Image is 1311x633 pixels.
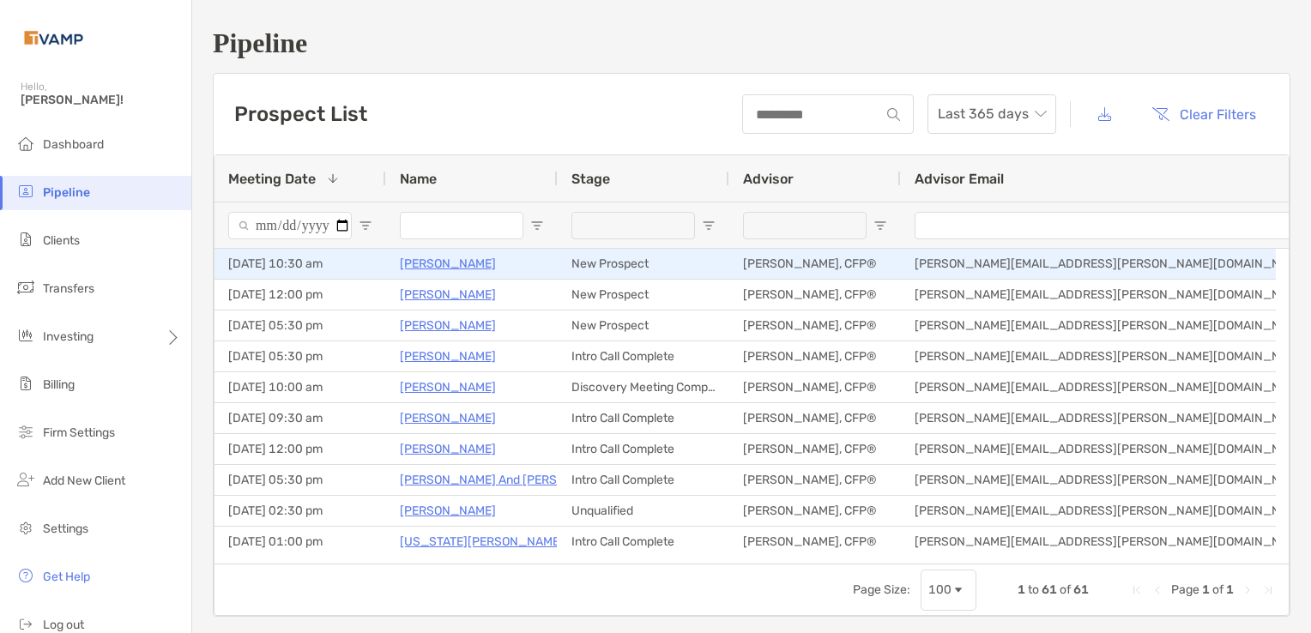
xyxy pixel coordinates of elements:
span: Transfers [43,281,94,296]
span: Pipeline [43,185,90,200]
span: Page [1171,582,1199,597]
span: Billing [43,377,75,392]
input: Meeting Date Filter Input [228,212,352,239]
div: Intro Call Complete [558,341,729,371]
img: dashboard icon [15,133,36,154]
div: Page Size [921,570,976,611]
img: investing icon [15,325,36,346]
div: Intro Call Complete [558,403,729,433]
span: Name [400,171,437,187]
a: [PERSON_NAME] [400,438,496,460]
a: [PERSON_NAME] [400,284,496,305]
a: [PERSON_NAME] And [PERSON_NAME] [400,469,619,491]
span: 61 [1042,582,1057,597]
img: clients icon [15,229,36,250]
span: 1 [1226,582,1234,597]
a: [PERSON_NAME] [400,500,496,521]
img: transfers icon [15,277,36,298]
span: 1 [1202,582,1210,597]
img: firm-settings icon [15,421,36,442]
a: [PERSON_NAME] [400,377,496,398]
div: Discovery Meeting Complete [558,372,729,402]
span: Dashboard [43,137,104,152]
div: [PERSON_NAME], CFP® [729,280,901,310]
input: Name Filter Input [400,212,523,239]
img: settings icon [15,517,36,538]
p: [PERSON_NAME] [400,253,496,274]
a: [PERSON_NAME] [400,407,496,429]
div: [PERSON_NAME], CFP® [729,341,901,371]
span: Advisor Email [915,171,1004,187]
div: Intro Call Complete [558,527,729,557]
button: Open Filter Menu [873,219,887,232]
h1: Pipeline [213,27,1290,59]
span: Settings [43,521,88,536]
div: Next Page [1241,583,1254,597]
button: Open Filter Menu [530,219,544,232]
div: Page Size: [853,582,910,597]
div: [DATE] 09:30 am [214,403,386,433]
span: of [1212,582,1223,597]
h3: Prospect List [234,102,367,126]
button: Clear Filters [1139,95,1269,133]
span: Log out [43,618,84,632]
a: [PERSON_NAME] [400,346,496,367]
button: Open Filter Menu [702,219,716,232]
img: pipeline icon [15,181,36,202]
span: Stage [571,171,610,187]
img: get-help icon [15,565,36,586]
span: [PERSON_NAME]! [21,93,181,107]
div: First Page [1130,583,1144,597]
div: [PERSON_NAME], CFP® [729,249,901,279]
div: [DATE] 10:00 am [214,372,386,402]
div: [PERSON_NAME], CFP® [729,310,901,341]
div: [DATE] 05:30 pm [214,465,386,495]
div: New Prospect [558,310,729,341]
button: Open Filter Menu [359,219,372,232]
div: [DATE] 10:30 am [214,249,386,279]
span: Get Help [43,570,90,584]
div: [PERSON_NAME], CFP® [729,434,901,464]
span: Clients [43,233,80,248]
input: Advisor Email Filter Input [915,212,1296,239]
span: Advisor [743,171,794,187]
div: [PERSON_NAME], CFP® [729,496,901,526]
div: [PERSON_NAME], CFP® [729,527,901,557]
a: [PERSON_NAME] [400,315,496,336]
div: [DATE] 05:30 pm [214,310,386,341]
span: Firm Settings [43,425,115,440]
a: [US_STATE][PERSON_NAME] [400,531,564,552]
img: billing icon [15,373,36,394]
div: [DATE] 02:30 pm [214,496,386,526]
div: New Prospect [558,249,729,279]
span: Meeting Date [228,171,316,187]
div: Intro Call Complete [558,434,729,464]
div: Last Page [1261,583,1275,597]
div: [DATE] 05:30 pm [214,341,386,371]
span: Last 365 days [938,95,1046,133]
img: add_new_client icon [15,469,36,490]
div: [DATE] 12:00 pm [214,280,386,310]
div: [PERSON_NAME], CFP® [729,372,901,402]
div: Previous Page [1151,583,1164,597]
div: [PERSON_NAME], CFP® [729,465,901,495]
span: 61 [1073,582,1089,597]
div: [PERSON_NAME], CFP® [729,403,901,433]
span: Add New Client [43,473,125,488]
div: [DATE] 01:00 pm [214,527,386,557]
div: [DATE] 12:00 pm [214,434,386,464]
span: 1 [1018,582,1025,597]
span: Investing [43,329,94,344]
img: input icon [887,108,900,121]
div: Intro Call Complete [558,465,729,495]
img: Zoe Logo [21,7,87,69]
